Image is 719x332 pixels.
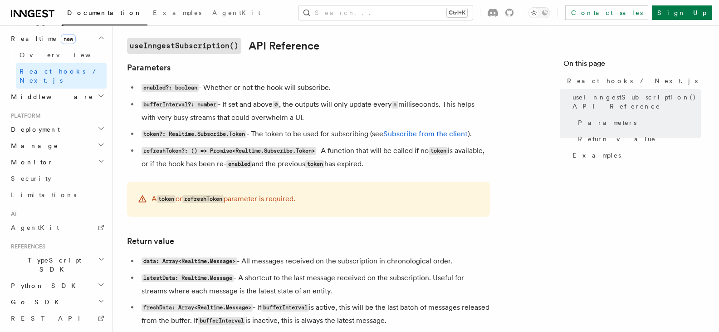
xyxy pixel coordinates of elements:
[567,76,698,85] span: React hooks / Next.js
[127,61,171,74] a: Parameters
[139,255,490,268] li: - All messages received on the subscription in chronological order.
[572,151,621,160] span: Examples
[574,131,701,147] a: Return value
[127,235,174,248] a: Return value
[7,47,107,89] div: Realtimenew
[11,175,51,182] span: Security
[67,9,142,16] span: Documentation
[298,5,473,20] button: Search...Ctrl+K
[528,7,550,18] button: Toggle dark mode
[578,134,656,144] span: Return value
[7,252,107,277] button: TypeScript SDK
[142,304,253,312] code: freshData: Array<Realtime.Message>
[11,224,59,231] span: AgentKit
[139,98,490,124] li: - If set and above , the outputs will only update every milliseconds. This helps with very busy s...
[7,158,54,167] span: Monitor
[447,8,467,17] kbd: Ctrl+K
[7,30,107,47] button: Realtimenew
[305,160,324,168] code: token
[198,317,245,325] code: bufferInterval
[226,160,252,168] code: enabled
[7,243,45,250] span: References
[182,195,224,203] code: refreshToken
[7,210,17,218] span: AI
[139,272,490,297] li: - A shortcut to the last message received on the subscription. Useful for streams where each mess...
[391,101,398,109] code: n
[16,47,107,63] a: Overview
[142,130,246,138] code: token?: Realtime.Subscribe.Token
[7,34,76,43] span: Realtime
[153,9,201,16] span: Examples
[565,5,648,20] a: Contact sales
[142,258,237,265] code: data: Array<Realtime.Message>
[429,147,448,155] code: token
[572,93,701,111] span: useInngestSubscription() API Reference
[157,195,176,203] code: token
[7,219,107,236] a: AgentKit
[7,187,107,203] a: Limitations
[152,193,295,206] p: A or parameter is required.
[7,141,59,150] span: Manage
[139,301,490,327] li: - If is active, this will be the last batch of messages released from the buffer. If is inactive,...
[569,89,701,114] a: useInngestSubscription() API Reference
[261,304,309,312] code: bufferInterval
[7,92,93,101] span: Middleware
[652,5,712,20] a: Sign Up
[142,147,316,155] code: refreshToken?: () => Promise<Realtime.Subscribe.Token>
[7,297,64,307] span: Go SDK
[574,114,701,131] a: Parameters
[61,34,76,44] span: new
[7,256,98,274] span: TypeScript SDK
[212,9,260,16] span: AgentKit
[142,274,234,282] code: latestData: Realtime.Message
[7,154,107,170] button: Monitor
[147,3,207,25] a: Examples
[563,73,701,89] a: React hooks / Next.js
[569,147,701,164] a: Examples
[563,58,701,73] h4: On this page
[273,101,279,109] code: 0
[11,315,88,322] span: REST API
[127,38,319,54] a: useInngestSubscription()API Reference
[7,281,81,290] span: Python SDK
[7,125,60,134] span: Deployment
[7,138,107,154] button: Manage
[207,3,266,25] a: AgentKit
[16,63,107,89] a: React hooks / Next.js
[139,128,490,141] li: - The token to be used for subscribing (see ).
[383,129,468,138] a: Subscribe from the client
[7,277,107,294] button: Python SDK
[7,170,107,187] a: Security
[139,81,490,94] li: - Whether or not the hook will subscribe.
[62,3,147,25] a: Documentation
[11,191,76,198] span: Limitations
[127,38,241,54] code: useInngestSubscription()
[7,89,107,105] button: Middleware
[7,121,107,138] button: Deployment
[578,118,636,127] span: Parameters
[20,68,100,84] span: React hooks / Next.js
[7,112,41,119] span: Platform
[139,144,490,171] li: - A function that will be called if no is available, or if the hook has been re- and the previous...
[7,294,107,310] button: Go SDK
[20,51,113,59] span: Overview
[7,310,107,327] a: REST API
[142,84,199,92] code: enabled?: boolean
[142,101,218,109] code: bufferInterval?: number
